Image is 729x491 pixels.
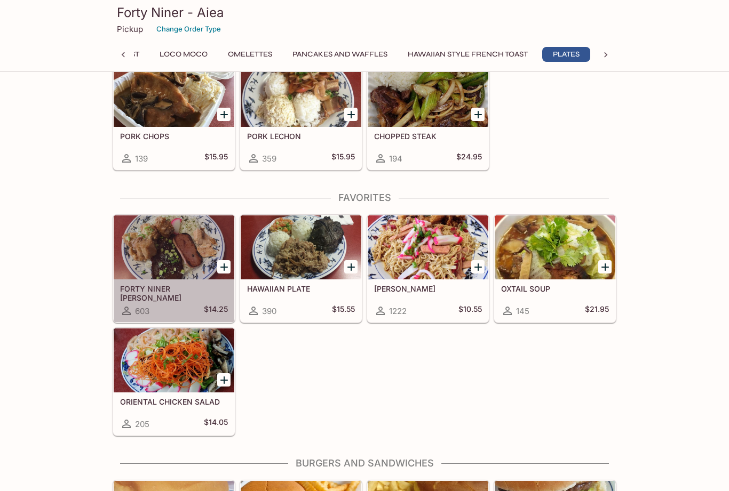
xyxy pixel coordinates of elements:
h5: PORK LECHON [247,132,355,141]
div: ORIENTAL CHICKEN SALAD [114,328,234,392]
button: Add CHOPPED STEAK [471,108,485,121]
h5: CHOPPED STEAK [374,132,482,141]
h5: PORK CHOPS [120,132,228,141]
button: Add PORK CHOPS [217,108,231,121]
a: CHOPPED STEAK194$24.95 [367,62,489,170]
div: CHOPPED STEAK [368,63,488,127]
button: Omelettes [222,47,278,62]
h3: Forty Niner - Aiea [117,4,612,21]
span: 603 [135,306,149,316]
h5: ORIENTAL CHICKEN SALAD [120,397,228,406]
h5: $15.55 [332,304,355,317]
button: Change Order Type [152,21,226,37]
h5: [PERSON_NAME] [374,284,482,293]
button: Add ORIENTAL CHICKEN SALAD [217,373,231,387]
h5: $15.95 [331,152,355,165]
div: PORK LECHON [241,63,361,127]
h5: $21.95 [585,304,609,317]
button: Add FRIED SAIMIN [471,260,485,273]
a: PORK CHOPS139$15.95 [113,62,235,170]
h5: HAWAIIAN PLATE [247,284,355,293]
span: 194 [389,154,402,164]
h4: Favorites [113,192,616,204]
button: Plates [542,47,590,62]
h5: $14.25 [204,304,228,317]
div: PORK CHOPS [114,63,234,127]
button: Hawaiian Style French Toast [402,47,534,62]
button: Add FORTY NINER BENTO [217,260,231,273]
span: 359 [262,154,276,164]
div: FORTY NINER BENTO [114,215,234,279]
span: 145 [516,306,529,316]
h5: OXTAIL SOUP [501,284,609,293]
span: 205 [135,419,149,429]
button: Add PORK LECHON [344,108,358,121]
p: Pickup [117,24,143,34]
a: [PERSON_NAME]1222$10.55 [367,215,489,323]
button: Add OXTAIL SOUP [598,260,612,273]
span: 139 [135,154,148,164]
span: 390 [262,306,276,316]
a: ORIENTAL CHICKEN SALAD205$14.05 [113,328,235,436]
h5: $15.95 [204,152,228,165]
a: FORTY NINER [PERSON_NAME]603$14.25 [113,215,235,323]
h4: Burgers and Sandwiches [113,457,616,469]
h5: FORTY NINER [PERSON_NAME] [120,284,228,302]
div: FRIED SAIMIN [368,215,488,279]
a: HAWAIIAN PLATE390$15.55 [240,215,362,323]
span: 1222 [389,306,407,316]
h5: $24.95 [456,152,482,165]
div: HAWAIIAN PLATE [241,215,361,279]
a: OXTAIL SOUP145$21.95 [494,215,616,323]
button: Loco Moco [154,47,213,62]
button: Pancakes and Waffles [287,47,393,62]
a: PORK LECHON359$15.95 [240,62,362,170]
button: Add HAWAIIAN PLATE [344,260,358,273]
h5: $14.05 [204,417,228,430]
div: OXTAIL SOUP [495,215,615,279]
h5: $10.55 [458,304,482,317]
